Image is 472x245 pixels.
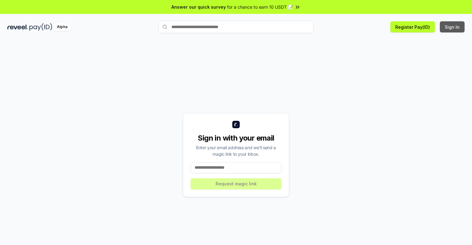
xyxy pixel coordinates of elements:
[29,23,52,31] img: pay_id
[390,21,435,32] button: Register Pay(ID)
[191,144,281,157] div: Enter your email address and we’ll send a magic link to your inbox.
[440,21,465,32] button: Sign In
[171,4,226,10] span: Answer our quick survey
[54,23,71,31] div: Alpha
[191,133,281,143] div: Sign in with your email
[232,121,240,128] img: logo_small
[227,4,293,10] span: for a chance to earn 10 USDT 📝
[7,23,28,31] img: reveel_dark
